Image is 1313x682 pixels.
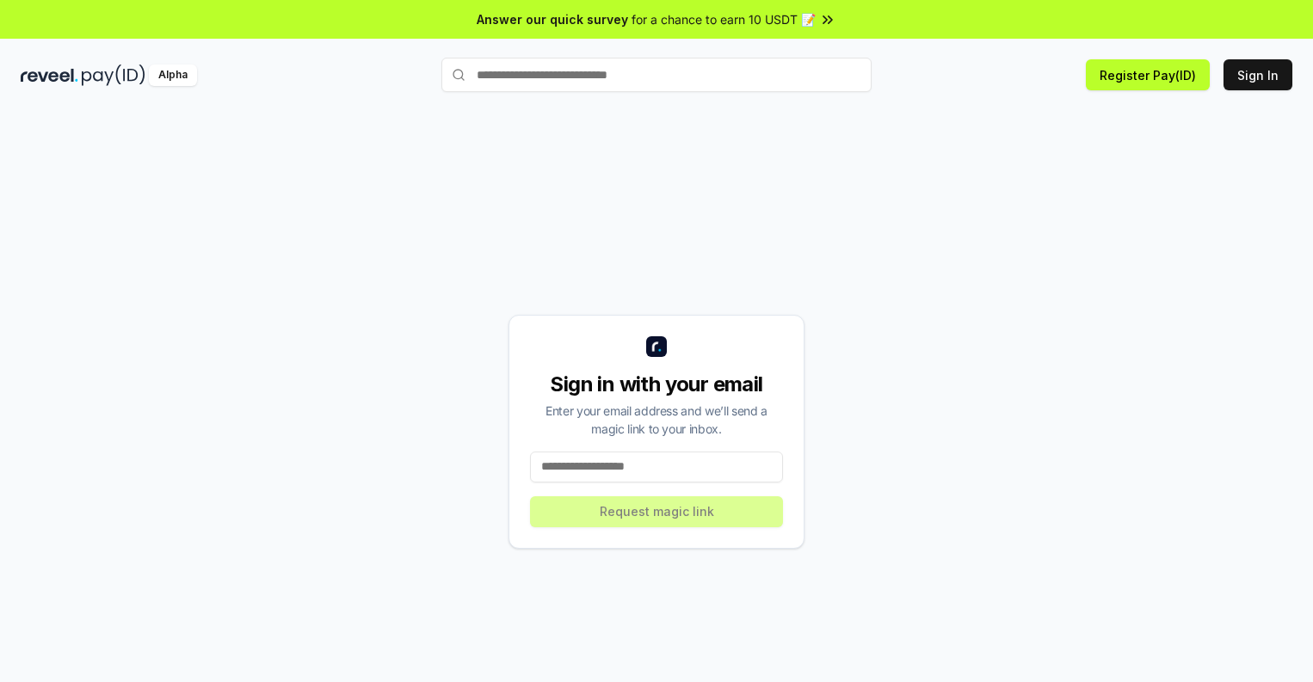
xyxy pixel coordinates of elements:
span: for a chance to earn 10 USDT 📝 [632,10,816,28]
button: Sign In [1224,59,1292,90]
img: logo_small [646,336,667,357]
img: reveel_dark [21,65,78,86]
div: Enter your email address and we’ll send a magic link to your inbox. [530,402,783,438]
img: pay_id [82,65,145,86]
span: Answer our quick survey [477,10,628,28]
div: Sign in with your email [530,371,783,398]
button: Register Pay(ID) [1086,59,1210,90]
div: Alpha [149,65,197,86]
